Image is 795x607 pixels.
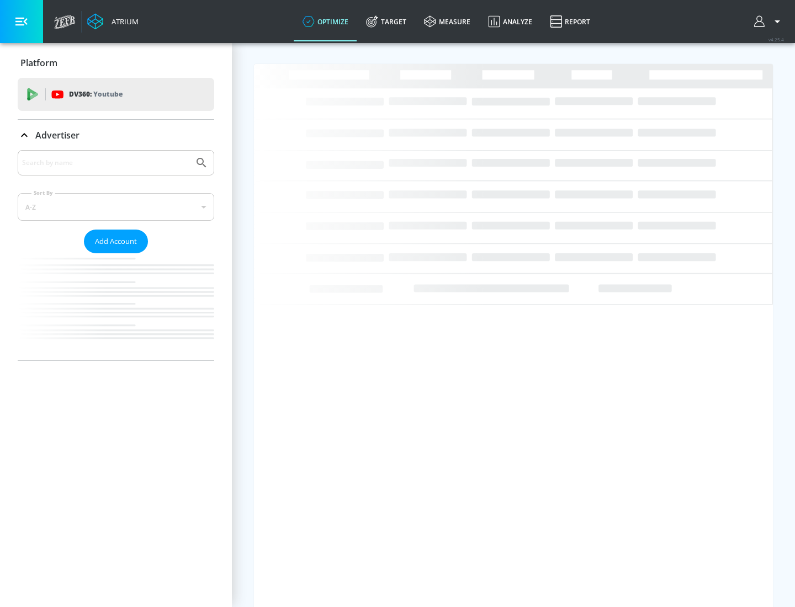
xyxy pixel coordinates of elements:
[768,36,784,42] span: v 4.25.4
[84,230,148,253] button: Add Account
[18,150,214,360] div: Advertiser
[22,156,189,170] input: Search by name
[31,189,55,196] label: Sort By
[20,57,57,69] p: Platform
[18,47,214,78] div: Platform
[18,78,214,111] div: DV360: Youtube
[93,88,123,100] p: Youtube
[87,13,139,30] a: Atrium
[18,120,214,151] div: Advertiser
[35,129,79,141] p: Advertiser
[18,193,214,221] div: A-Z
[18,253,214,360] nav: list of Advertiser
[479,2,541,41] a: Analyze
[69,88,123,100] p: DV360:
[541,2,599,41] a: Report
[357,2,415,41] a: Target
[415,2,479,41] a: measure
[95,235,137,248] span: Add Account
[294,2,357,41] a: optimize
[107,17,139,26] div: Atrium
